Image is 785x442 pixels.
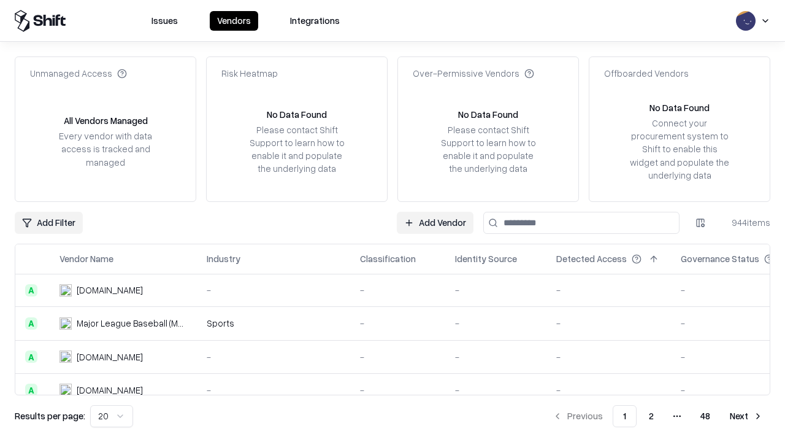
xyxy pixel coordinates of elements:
div: [DOMAIN_NAME] [77,384,143,397]
div: Detected Access [556,252,627,265]
img: pathfactory.com [59,284,72,297]
button: 2 [639,405,664,427]
div: Unmanaged Access [30,67,127,80]
div: - [455,384,537,397]
div: Risk Heatmap [221,67,278,80]
div: Every vendor with data access is tracked and managed [55,130,156,168]
div: - [556,317,661,330]
img: boxed.com [59,384,72,396]
div: A [25,284,37,297]
img: Major League Baseball (MLB) [59,317,72,330]
div: Industry [207,252,240,265]
div: A [25,351,37,363]
div: Please contact Shift Support to learn how to enable it and populate the underlying data [437,123,539,176]
div: - [556,284,661,297]
div: All Vendors Managed [64,114,148,127]
div: Please contact Shift Support to learn how to enable it and populate the underlying data [246,123,348,176]
div: - [455,351,537,363]
div: No Data Found [267,108,327,121]
button: 48 [691,405,720,427]
nav: pagination [545,405,770,427]
button: 1 [613,405,637,427]
div: Classification [360,252,416,265]
div: - [207,284,340,297]
p: Results per page: [15,409,85,422]
div: Sports [207,317,340,330]
div: Connect your procurement system to Shift to enable this widget and populate the underlying data [629,117,730,182]
div: Vendor Name [59,252,113,265]
div: Offboarded Vendors [604,67,689,80]
div: - [360,384,435,397]
div: - [360,284,435,297]
div: No Data Found [649,101,710,114]
div: Governance Status [681,252,759,265]
div: [DOMAIN_NAME] [77,284,143,297]
div: - [556,384,661,397]
div: - [207,384,340,397]
button: Add Filter [15,212,83,234]
div: - [360,351,435,363]
div: No Data Found [458,108,518,121]
div: - [360,317,435,330]
div: - [207,351,340,363]
div: Identity Source [455,252,517,265]
div: A [25,317,37,330]
div: - [556,351,661,363]
a: Add Vendor [397,212,473,234]
div: Major League Baseball (MLB) [77,317,187,330]
div: - [455,284,537,297]
div: - [455,317,537,330]
div: 944 items [721,216,770,229]
div: A [25,384,37,396]
div: [DOMAIN_NAME] [77,351,143,363]
img: wixanswers.com [59,351,72,363]
button: Vendors [210,11,258,31]
button: Next [722,405,770,427]
button: Integrations [283,11,347,31]
button: Issues [144,11,185,31]
div: Over-Permissive Vendors [413,67,534,80]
